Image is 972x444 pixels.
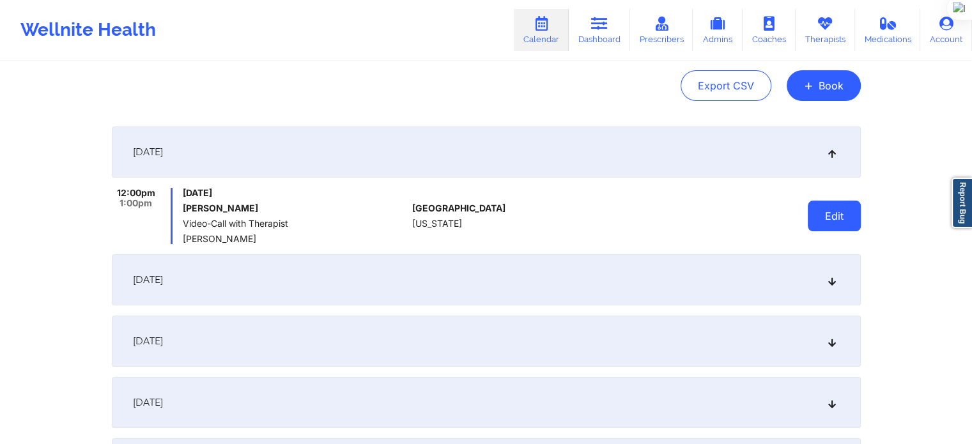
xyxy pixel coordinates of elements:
span: [GEOGRAPHIC_DATA] [412,203,505,213]
a: Report Bug [952,178,972,228]
a: Coaches [743,9,796,51]
a: Prescribers [630,9,693,51]
button: Edit [808,201,861,231]
span: [DATE] [133,396,163,409]
h6: [PERSON_NAME] [183,203,407,213]
span: [DATE] [183,188,407,198]
button: Export CSV [681,70,771,101]
span: + [804,82,814,89]
a: Calendar [514,9,569,51]
a: Medications [855,9,921,51]
span: [PERSON_NAME] [183,234,407,244]
span: [DATE] [133,273,163,286]
span: [US_STATE] [412,218,462,229]
span: 1:00pm [120,198,152,208]
span: Video-Call with Therapist [183,218,407,229]
button: +Book [787,70,861,101]
span: 12:00pm [117,188,155,198]
a: Account [920,9,972,51]
a: Therapists [796,9,855,51]
a: Dashboard [569,9,630,51]
span: [DATE] [133,146,163,158]
a: Admins [693,9,743,51]
span: [DATE] [133,335,163,348]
